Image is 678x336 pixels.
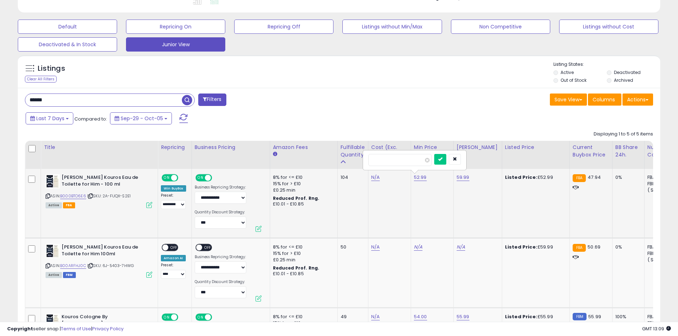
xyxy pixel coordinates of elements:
[162,314,171,320] span: ON
[46,314,60,328] img: 41r5d+StI9L._SL40_.jpg
[60,263,86,269] a: B00ARFHJ0C
[7,325,33,332] strong: Copyright
[614,77,633,83] label: Archived
[195,210,246,215] label: Quantity Discount Strategy:
[573,244,586,252] small: FBA
[161,185,186,192] div: Win BuyBox
[414,174,427,181] a: 52.99
[273,271,332,277] div: £10.01 - £10.85
[196,175,205,181] span: ON
[46,174,60,188] img: 41r5d+StI9L._SL40_.jpg
[46,272,62,278] span: All listings currently available for purchase on Amazon
[561,77,587,83] label: Out of Stock
[273,265,320,271] b: Reduced Prof. Rng.
[161,263,186,279] div: Preset:
[371,313,380,320] a: N/A
[573,144,609,159] div: Current Buybox Price
[62,244,148,259] b: [PERSON_NAME] Kouros Eau de Toilette for Him 100ml
[161,144,189,151] div: Repricing
[553,61,660,68] p: Listing States:
[273,174,332,181] div: 8% for <= £10
[414,144,451,151] div: Min Price
[573,174,586,182] small: FBA
[414,244,422,251] a: N/A
[505,174,537,181] b: Listed Price:
[273,201,332,207] div: £10.01 - £10.85
[46,174,152,207] div: ASIN:
[63,272,76,278] span: FBM
[211,175,222,181] span: OFF
[505,174,564,181] div: £52.99
[273,195,320,201] b: Reduced Prof. Rng.
[615,144,641,159] div: BB Share 24h.
[44,144,155,151] div: Title
[505,313,537,320] b: Listed Price:
[92,325,123,332] a: Privacy Policy
[588,174,601,181] span: 47.94
[647,181,671,187] div: FBM: 10
[62,314,148,329] b: Kouros Cologne By [PERSON_NAME] For Men 3.4Oz
[561,69,574,75] label: Active
[457,313,469,320] a: 55.99
[168,245,180,251] span: OFF
[87,263,134,268] span: | SKU: 6J-5403-7HWG
[642,325,671,332] span: 2025-10-13 13:09 GMT
[273,257,332,263] div: £0.25 min
[161,193,186,209] div: Preset:
[341,174,363,181] div: 104
[341,144,365,159] div: Fulfillable Quantity
[647,144,673,159] div: Num of Comp.
[38,64,65,74] h5: Listings
[7,326,123,332] div: seller snap | |
[594,131,653,138] div: Displaying 1 to 5 of 5 items
[371,244,380,251] a: N/A
[63,202,75,208] span: FBA
[273,151,277,158] small: Amazon Fees.
[46,202,62,208] span: All listings currently available for purchase on Amazon
[588,94,621,106] button: Columns
[457,144,499,151] div: [PERSON_NAME]
[371,144,408,159] div: Cost (Exc. VAT)
[195,255,246,260] label: Business Repricing Strategy:
[573,313,587,320] small: FBM
[195,185,246,190] label: Business Repricing Strategy:
[62,174,148,189] b: [PERSON_NAME] Kouros Eau de Toilette for Him - 100 ml
[177,175,189,181] span: OFF
[647,187,671,193] div: ( SFP: 3 )
[505,244,537,250] b: Listed Price:
[196,314,205,320] span: ON
[61,325,91,332] a: Terms of Use
[74,116,107,122] span: Compared to:
[198,94,226,106] button: Filters
[342,20,442,34] button: Listings without Min/Max
[121,115,163,122] span: Sep-29 - Oct-05
[341,244,363,250] div: 50
[195,279,246,284] label: Quantity Discount Strategy:
[18,37,117,52] button: Deactivated & In Stock
[110,112,172,124] button: Sep-29 - Oct-05
[550,94,587,106] button: Save View
[126,37,225,52] button: Junior View
[341,314,363,320] div: 49
[60,193,86,199] a: B000BTO6E6
[615,244,639,250] div: 0%
[195,144,267,151] div: Business Pricing
[126,20,225,34] button: Repricing On
[26,112,73,124] button: Last 7 Days
[25,76,57,82] div: Clear All Filters
[614,69,641,75] label: Deactivated
[647,174,671,181] div: FBA: 8
[451,20,550,34] button: Non Competitive
[273,187,332,193] div: £0.25 min
[36,115,64,122] span: Last 7 Days
[273,314,332,320] div: 8% for <= £10
[647,314,671,320] div: FBA: 0
[647,250,671,257] div: FBM: 12
[273,144,335,151] div: Amazon Fees
[622,94,653,106] button: Actions
[371,174,380,181] a: N/A
[202,245,214,251] span: OFF
[234,20,333,34] button: Repricing Off
[46,244,60,258] img: 41r5d+StI9L._SL40_.jpg
[593,96,615,103] span: Columns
